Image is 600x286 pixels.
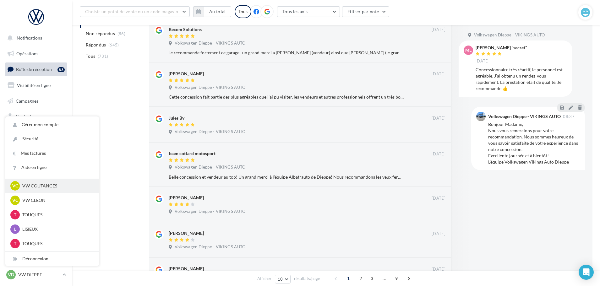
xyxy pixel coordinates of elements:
[4,126,68,139] a: Médiathèque
[22,240,91,247] p: TOUQUES
[4,62,68,76] a: Boîte de réception83
[22,212,91,218] p: TOUQUES
[343,273,353,283] span: 1
[175,209,245,214] span: Volkswagen Dieppe - VIKINGS AUTO
[5,146,99,160] a: Mes factures
[169,230,204,236] div: [PERSON_NAME]
[278,277,283,282] span: 10
[16,67,52,72] span: Boîte de réception
[4,110,68,123] a: Contacts
[4,79,68,92] a: Visibilité en ligne
[282,9,308,14] span: Tous les avis
[169,71,204,77] div: [PERSON_NAME]
[4,94,68,108] a: Campagnes
[474,32,545,38] span: Volkswagen Dieppe - VIKINGS AUTO
[8,272,14,278] span: VD
[476,58,489,64] span: [DATE]
[22,183,91,189] p: VW COUTANCES
[476,46,527,50] div: [PERSON_NAME] “secret”
[14,240,16,247] span: T
[169,26,202,33] div: Becom Solutions
[465,47,472,53] span: Ml
[169,115,184,121] div: Jules By
[193,6,231,17] button: Au total
[17,83,51,88] span: Visibilité en ligne
[5,132,99,146] a: Sécurité
[432,196,445,201] span: [DATE]
[85,9,178,14] span: Choisir un point de vente ou un code magasin
[5,252,99,266] div: Déconnexion
[488,121,580,165] div: Bonjour Madame, Nous vous remercions pour votre recommandation. Nous sommes heureux de vous savoi...
[175,244,245,250] span: Volkswagen Dieppe - VIKINGS AUTO
[117,31,125,36] span: (86)
[294,276,320,282] span: résultats/page
[432,116,445,121] span: [DATE]
[175,40,245,46] span: Volkswagen Dieppe - VIKINGS AUTO
[169,266,204,272] div: [PERSON_NAME]
[169,94,405,100] div: Cette concession fait partie des plus agréables que j'ai pu visiter, les vendeurs et autres profe...
[342,6,390,17] button: Filtrer par note
[367,273,377,283] span: 3
[356,273,366,283] span: 2
[57,67,65,72] div: 83
[432,267,445,272] span: [DATE]
[169,195,204,201] div: [PERSON_NAME]
[4,178,68,196] a: Campagnes DataOnDemand
[80,6,190,17] button: Choisir un point de vente ou un code magasin
[175,165,245,170] span: Volkswagen Dieppe - VIKINGS AUTO
[108,42,119,47] span: (645)
[86,53,95,59] span: Tous
[476,67,567,92] div: Concessionnaire très réactif, le personnel est agréable. J'ai obtenu un rendez-vous rapidement. L...
[17,35,42,40] span: Notifications
[169,174,405,180] div: Belle concession et vendeur au top! Un grand merci à l'équipe Albatrauto de Dieppe! Nous recomman...
[169,50,405,56] div: Je recommande fortement ce garage...un grand merci a [PERSON_NAME] (vendeur) ainsi que [PERSON_NA...
[277,6,340,17] button: Tous les avis
[432,231,445,237] span: [DATE]
[563,115,575,119] span: 08:37
[4,31,66,45] button: Notifications
[432,27,445,33] span: [DATE]
[175,85,245,90] span: Volkswagen Dieppe - VIKINGS AUTO
[86,30,115,37] span: Non répondus
[4,47,68,60] a: Opérations
[432,151,445,157] span: [DATE]
[379,273,389,283] span: ...
[16,114,33,119] span: Contacts
[5,160,99,175] a: Aide en ligne
[16,51,38,56] span: Opérations
[4,157,68,175] a: PLV et print personnalisable
[14,226,16,232] span: L
[4,141,68,154] a: Calendrier
[275,275,291,283] button: 10
[18,272,60,278] p: VW DIEPPE
[5,118,99,132] a: Gérer mon compte
[169,150,215,157] div: team cottard motosport
[16,98,38,103] span: Campagnes
[12,183,18,189] span: VC
[22,226,91,232] p: LISIEUX
[5,269,67,281] a: VD VW DIEPPE
[175,129,245,135] span: Volkswagen Dieppe - VIKINGS AUTO
[204,6,231,17] button: Au total
[12,197,18,203] span: VC
[98,54,108,59] span: (731)
[257,276,271,282] span: Afficher
[86,42,106,48] span: Répondus
[14,212,16,218] span: T
[235,5,251,18] div: Tous
[22,197,91,203] p: VW CLEON
[391,273,401,283] span: 9
[579,265,594,280] div: Open Intercom Messenger
[488,114,561,119] div: Volkswagen Dieppe - VIKINGS AUTO
[432,71,445,77] span: [DATE]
